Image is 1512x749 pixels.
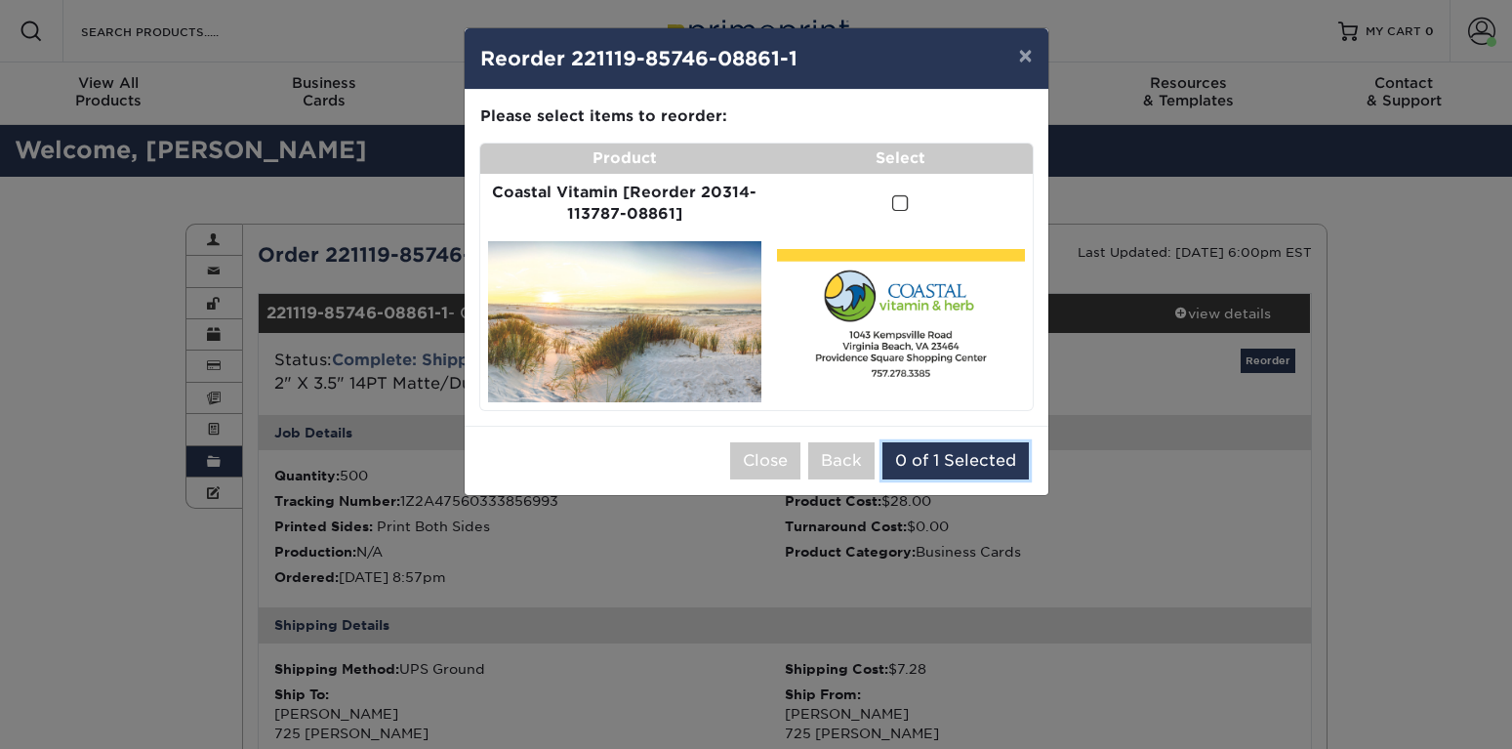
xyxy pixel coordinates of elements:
strong: Product [593,148,657,167]
button: Close [730,442,800,479]
img: primo-5785-6385eb20ef0cb [777,249,1025,395]
strong: Coastal Vitamin [Reorder 20314-113787-08861] [492,183,756,224]
img: primo-8053-6385eb20ec1b6 [488,241,761,401]
strong: Please select items to reorder: [480,106,727,125]
button: Back [808,442,875,479]
button: × [1002,28,1047,83]
button: 0 of 1 Selected [882,442,1029,479]
strong: Select [876,148,925,167]
h4: Reorder 221119-85746-08861-1 [480,44,1033,73]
